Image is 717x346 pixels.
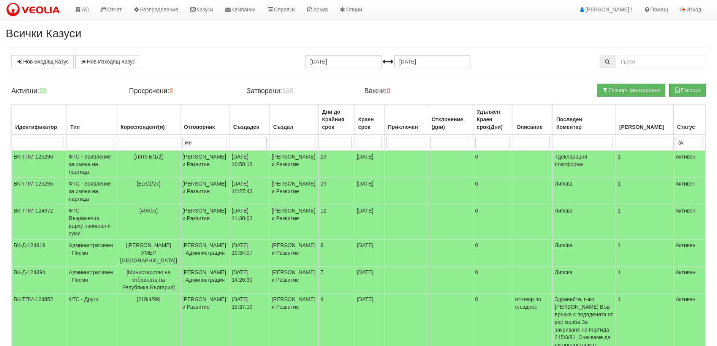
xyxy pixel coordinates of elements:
td: 1 [616,151,673,178]
td: [DATE] 11:30:02 [230,205,269,240]
span: [Лято Б/1/2] [134,154,163,160]
td: ВК-Д-124894 [12,267,67,294]
a: Нов Изходящ Казус [75,55,140,68]
div: Създал [272,122,317,132]
a: Нов Входящ Казус [11,55,74,68]
td: Активен [673,240,705,267]
td: 1 [616,178,673,205]
td: [PERSON_NAME] и Развитие [269,267,318,294]
th: Статус: No sort applied, activate to apply an ascending sort [673,105,705,135]
td: ФТС - Заявление за смяна на партида [66,178,117,205]
th: Краен срок: No sort applied, activate to apply an ascending sort [355,105,384,135]
div: Удължен Краен срок(Дни) [475,106,511,132]
td: [DATE] 10:27:43 [230,178,269,205]
th: Идентификатор: No sort applied, activate to apply an ascending sort [12,105,67,135]
div: Статус [676,122,703,132]
b: 28 [39,87,47,95]
td: [DATE] [355,267,384,294]
td: 1 [616,240,673,267]
td: [PERSON_NAME] и Развитие [180,151,230,178]
td: ВК-Д-124919 [12,240,67,267]
h4: Активни: [11,87,117,95]
div: Отклонение (дни) [430,114,471,132]
td: Административен - Писмо [66,267,117,294]
th: Кореспондент(и): No sort applied, activate to apply an ascending sort [117,105,180,135]
td: [PERSON_NAME] и Развитие [269,151,318,178]
span: Липсва [555,208,573,214]
span: 29 [321,181,327,187]
td: ФТС - Заявление за смяна на партида [66,151,117,178]
b: 0 [387,87,391,95]
td: 0 [473,151,513,178]
td: ВК-ТПМ-124972 [12,205,67,240]
td: [PERSON_NAME] и Развитие [269,205,318,240]
th: Създал: No sort applied, activate to apply an ascending sort [269,105,318,135]
div: Тип [69,122,115,132]
td: [PERSON_NAME] - Администрация [180,267,230,294]
td: [DATE] [355,205,384,240]
span: [[PERSON_NAME] УМЕР [GEOGRAPHIC_DATA]] [120,242,177,263]
th: Дни до Крайния срок: No sort applied, activate to apply an ascending sort [318,105,355,135]
span: 4 [321,296,324,302]
th: Брой Файлове: No sort applied, activate to apply an ascending sort [616,105,673,135]
td: [PERSON_NAME] и Развитие [180,178,230,205]
span: [4/А/15] [139,208,158,214]
td: 0 [473,205,513,240]
td: [DATE] 14:26:30 [230,267,269,294]
button: Експорт [669,84,706,97]
p: отгoвор по ел.адрес [515,295,551,311]
span: 8 [321,242,324,248]
td: [DATE] [355,178,384,205]
h4: Затворени: [247,87,353,95]
span: [218/4/99] [137,296,160,302]
div: Краен срок [357,114,382,132]
td: [DATE] [355,151,384,178]
td: Активен [673,267,705,294]
td: ВК-ТПМ-125296 [12,151,67,178]
b: 168 [282,87,293,95]
div: [PERSON_NAME] [618,122,671,132]
th: Отклонение (дни): No sort applied, activate to apply an ascending sort [428,105,473,135]
div: Идентификатор [14,122,65,132]
th: Приключен: No sort applied, activate to apply an ascending sort [384,105,428,135]
span: 29 [321,154,327,160]
td: Активен [673,178,705,205]
td: [DATE] 10:58:18 [230,151,269,178]
td: ВК-ТПМ-125295 [12,178,67,205]
span: Липсва [555,181,573,187]
span: Липсва [555,269,573,275]
div: Последен Коментар [555,114,614,132]
span: 12 [321,208,327,214]
td: 0 [473,178,513,205]
td: Активен [673,151,705,178]
button: Експорт филтрирани [597,84,665,97]
div: Кореспондент(и) [119,122,178,132]
span: Липсва [555,242,573,248]
input: Търсене по Идентификатор, Бл/Вх/Ап, Тип, Описание, Моб. Номер, Имейл, Файл, Коментар, [616,55,706,68]
td: 0 [473,240,513,267]
h2: Всички Казуси [6,27,711,40]
td: [DATE] 10:34:07 [230,240,269,267]
th: Създаден: No sort applied, activate to apply an ascending sort [230,105,269,135]
th: Отговорник: No sort applied, activate to apply an ascending sort [180,105,230,135]
span: [Есе/1/27] [137,181,161,187]
td: [PERSON_NAME] - Администрация [180,240,230,267]
span: +декларация платформа [555,154,587,167]
th: Описание: No sort applied, activate to apply an ascending sort [513,105,553,135]
td: Административен - Писмо [66,240,117,267]
div: Създаден [232,122,267,132]
h4: Просрочени: [129,87,235,95]
span: [Министерство на отбраната на Република България] [122,269,175,290]
img: VeoliaLogo.png [6,2,63,18]
th: Удължен Краен срок(Дни): No sort applied, activate to apply an ascending sort [473,105,513,135]
th: Последен Коментар: No sort applied, activate to apply an ascending sort [553,105,616,135]
td: [PERSON_NAME] и Развитие [180,205,230,240]
th: Тип: No sort applied, activate to apply an ascending sort [66,105,117,135]
td: [PERSON_NAME] и Развитие [269,178,318,205]
div: Описание [515,122,551,132]
div: Приключен [386,122,426,132]
td: Активен [673,205,705,240]
td: ФТС - Възражения върху начислени суми [66,205,117,240]
div: Отговорник [182,122,228,132]
td: [DATE] [355,240,384,267]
